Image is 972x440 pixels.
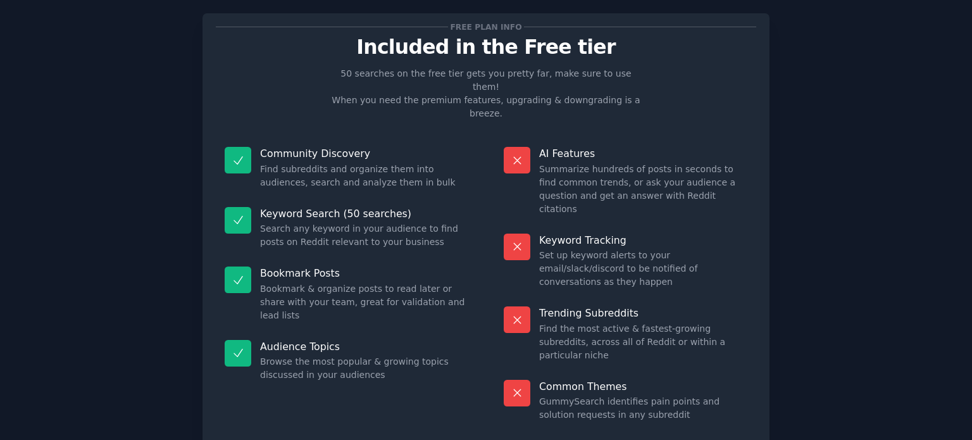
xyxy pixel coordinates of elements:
dd: Set up keyword alerts to your email/slack/discord to be notified of conversations as they happen [539,249,747,289]
p: Keyword Search (50 searches) [260,207,468,220]
dd: Find subreddits and organize them into audiences, search and analyze them in bulk [260,163,468,189]
dd: Summarize hundreds of posts in seconds to find common trends, or ask your audience a question and... [539,163,747,216]
p: 50 searches on the free tier gets you pretty far, make sure to use them! When you need the premiu... [327,67,645,120]
p: Audience Topics [260,340,468,353]
p: Common Themes [539,380,747,393]
dd: Find the most active & fastest-growing subreddits, across all of Reddit or within a particular niche [539,322,747,362]
p: Keyword Tracking [539,234,747,247]
dd: GummySearch identifies pain points and solution requests in any subreddit [539,395,747,422]
p: Trending Subreddits [539,306,747,320]
p: AI Features [539,147,747,160]
dd: Bookmark & organize posts to read later or share with your team, great for validation and lead lists [260,282,468,322]
p: Bookmark Posts [260,267,468,280]
dd: Browse the most popular & growing topics discussed in your audiences [260,355,468,382]
dd: Search any keyword in your audience to find posts on Reddit relevant to your business [260,222,468,249]
p: Community Discovery [260,147,468,160]
p: Included in the Free tier [216,36,756,58]
span: Free plan info [448,20,524,34]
